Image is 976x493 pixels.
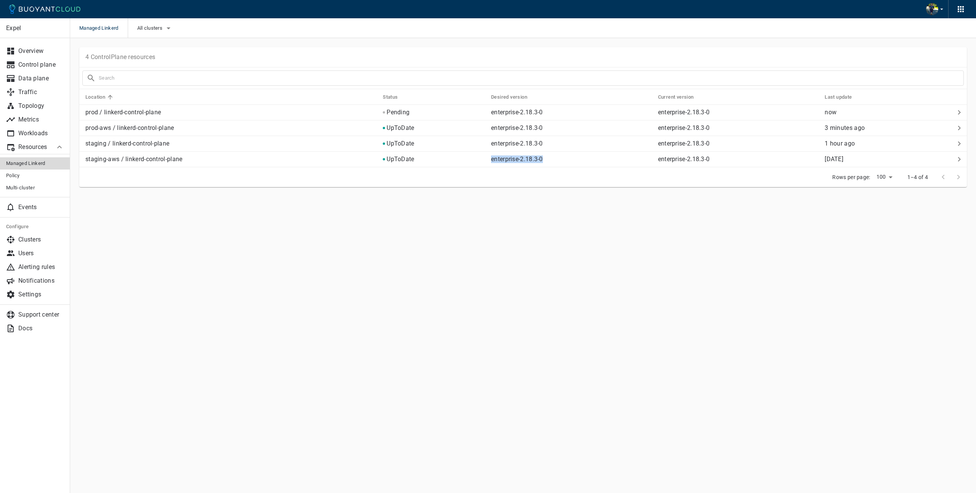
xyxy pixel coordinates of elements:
[85,109,377,116] p: prod / linkerd-control-plane
[85,94,115,101] span: Location
[825,124,865,131] relative-time: 3 minutes ago
[825,109,836,116] span: Mon, 18 Aug 2025 10:28:33 EDT / Mon, 18 Aug 2025 14:28:33 UTC
[99,73,963,83] input: Search
[18,325,64,332] p: Docs
[491,155,652,163] p: enterprise-2.18.3-0
[491,109,652,116] p: enterprise-2.18.3-0
[137,22,173,34] button: All clusters
[658,94,694,100] h5: Current version
[658,124,819,132] p: enterprise-2.18.3-0
[6,185,64,191] span: Multi-cluster
[387,140,414,147] p: UpToDate
[18,102,64,110] p: Topology
[825,140,855,147] relative-time: 1 hour ago
[387,124,414,132] p: UpToDate
[6,173,64,179] span: Policy
[18,263,64,271] p: Alerting rules
[825,155,843,163] span: Wed, 13 Aug 2025 00:52:47 EDT / Wed, 13 Aug 2025 04:52:47 UTC
[18,61,64,69] p: Control plane
[6,24,64,32] p: Expel
[18,75,64,82] p: Data plane
[825,155,843,163] relative-time: [DATE]
[907,173,928,181] p: 1–4 of 4
[658,109,819,116] p: enterprise-2.18.3-0
[491,94,527,100] h5: Desired version
[387,155,414,163] p: UpToDate
[658,94,704,101] span: Current version
[18,291,64,298] p: Settings
[825,140,855,147] span: Mon, 18 Aug 2025 09:26:02 EDT / Mon, 18 Aug 2025 13:26:02 UTC
[18,130,64,137] p: Workloads
[18,203,64,211] p: Events
[825,109,836,116] relative-time: now
[18,236,64,243] p: Clusters
[491,140,652,147] p: enterprise-2.18.3-0
[79,18,128,38] span: Managed Linkerd
[85,140,377,147] p: staging / linkerd-control-plane
[18,277,64,285] p: Notifications
[825,94,862,101] span: Last update
[18,250,64,257] p: Users
[491,94,537,101] span: Desired version
[6,160,64,166] span: Managed Linkerd
[825,124,865,131] span: Mon, 18 Aug 2025 10:25:50 EDT / Mon, 18 Aug 2025 14:25:50 UTC
[491,124,652,132] p: enterprise-2.18.3-0
[85,53,155,61] p: 4 ControlPlane resources
[18,116,64,123] p: Metrics
[832,173,870,181] p: Rows per page:
[383,94,408,101] span: Status
[658,155,819,163] p: enterprise-2.18.3-0
[926,3,938,15] img: Bjorn Stange
[387,109,409,116] p: Pending
[825,94,852,100] h5: Last update
[18,311,64,319] p: Support center
[18,88,64,96] p: Traffic
[873,171,895,182] div: 100
[383,94,398,100] h5: Status
[85,155,377,163] p: staging-aws / linkerd-control-plane
[658,140,819,147] p: enterprise-2.18.3-0
[18,47,64,55] p: Overview
[6,224,64,230] h5: Configure
[137,25,164,31] span: All clusters
[18,143,49,151] p: Resources
[85,124,377,132] p: prod-aws / linkerd-control-plane
[85,94,105,100] h5: Location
